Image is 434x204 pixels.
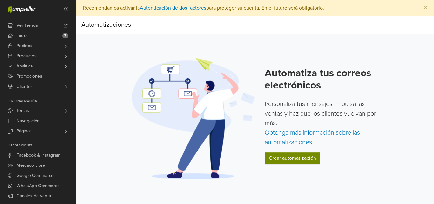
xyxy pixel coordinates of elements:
[265,99,381,147] p: Personaliza tus mensajes, impulsa las ventas y haz que los clientes vuelvan por más.
[17,181,60,191] span: WhatsApp Commerce
[17,116,40,126] span: Navegación
[17,61,33,71] span: Analítica
[17,20,38,31] span: Ver Tienda
[424,3,427,12] span: ×
[17,191,51,201] span: Canales de venta
[265,152,320,164] a: Crear automatización
[17,41,32,51] span: Pedidos
[17,31,27,41] span: Inicio
[417,0,434,16] button: Close
[17,171,54,181] span: Google Commerce
[140,5,206,11] a: Autenticación de dos factores
[17,71,42,81] span: Promociones
[17,81,33,92] span: Clientes
[17,150,60,160] span: Facebook & Instagram
[17,160,45,171] span: Mercado Libre
[17,51,37,61] span: Productos
[8,99,76,103] p: Personalización
[62,33,68,38] span: 7
[17,106,29,116] span: Temas
[130,57,257,179] img: Automation
[17,126,32,136] span: Páginas
[265,67,381,92] h2: Automatiza tus correos electrónicos
[8,144,76,148] p: Integraciones
[265,129,360,146] a: Obtenga más información sobre las automatizaciones
[81,18,131,31] div: Automatizaciones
